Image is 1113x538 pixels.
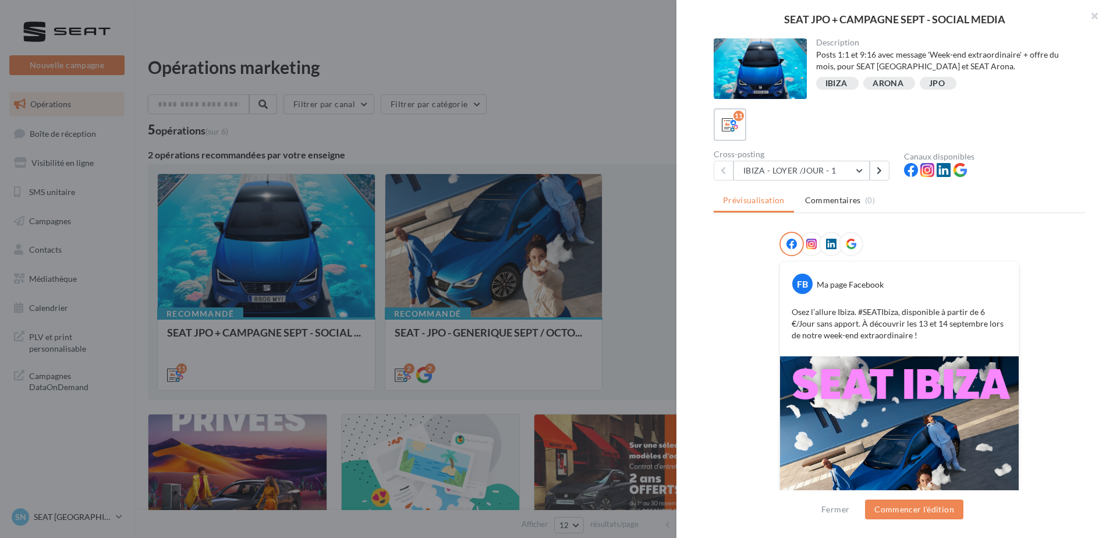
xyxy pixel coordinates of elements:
div: Posts 1:1 et 9:16 avec message 'Week-end extraordinaire' + offre du mois, pour SEAT [GEOGRAPHIC_D... [816,49,1076,72]
span: (0) [865,196,875,205]
button: IBIZA - LOYER /JOUR - 1 [733,161,870,180]
div: FB [792,274,813,294]
div: Ma page Facebook [817,279,884,291]
button: Commencer l'édition [865,500,963,519]
div: Description [816,38,1076,47]
span: Commentaires [805,194,861,206]
div: JPO [929,79,945,88]
iframe: Intercom live chat [1073,498,1101,526]
div: Canaux disponibles [904,153,1085,161]
div: Cross-posting [714,150,895,158]
div: 11 [733,111,744,121]
button: Fermer [817,502,854,516]
div: IBIZA [825,79,848,88]
p: Osez l’allure Ibiza. #SEATIbiza, disponible à partir de 6 €/Jour sans apport. À découvrir les 13 ... [792,306,1007,341]
div: ARONA [873,79,903,88]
